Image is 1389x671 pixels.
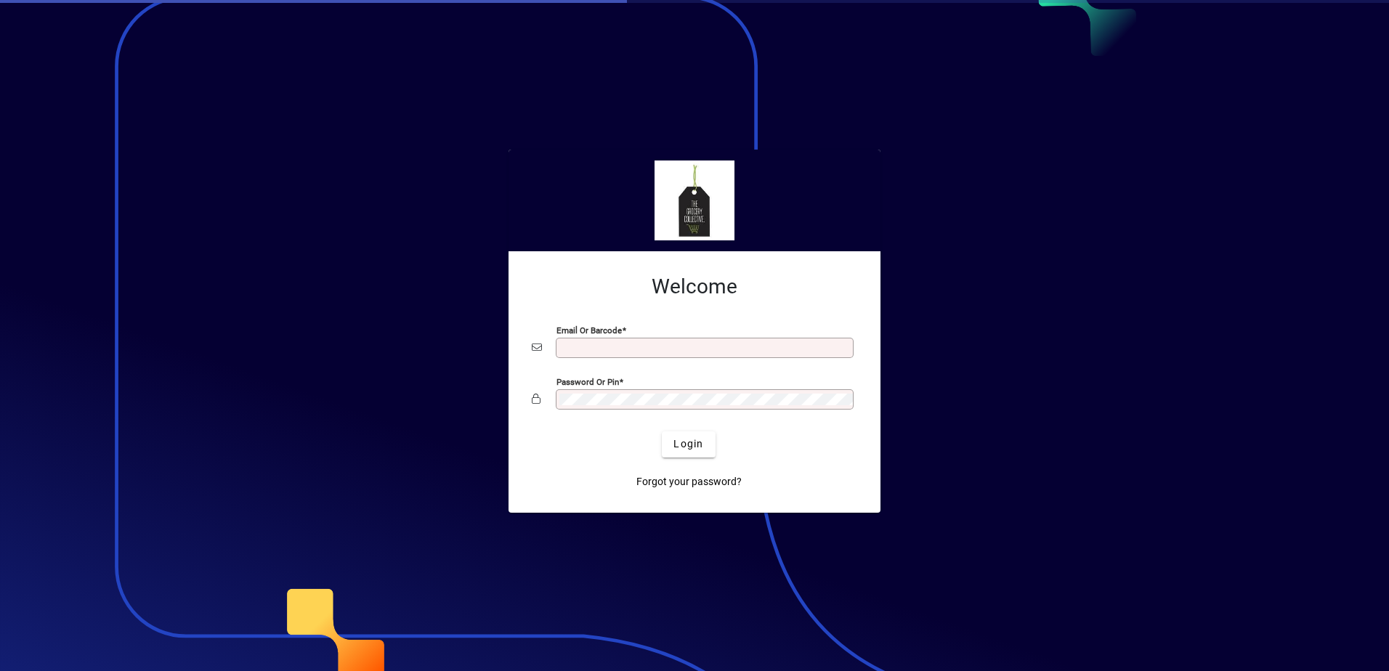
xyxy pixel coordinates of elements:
a: Forgot your password? [631,469,748,495]
h2: Welcome [532,274,857,299]
mat-label: Password or Pin [556,376,619,386]
button: Login [662,431,715,457]
span: Forgot your password? [636,474,742,489]
span: Login [673,436,703,452]
mat-label: Email or Barcode [556,325,622,335]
